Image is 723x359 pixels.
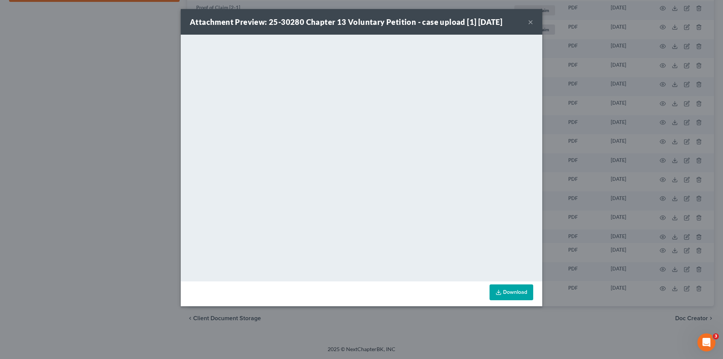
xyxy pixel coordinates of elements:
strong: Attachment Preview: 25-30280 Chapter 13 Voluntary Petition - case upload [1] [DATE] [190,17,502,26]
iframe: <object ng-attr-data='[URL][DOMAIN_NAME]' type='application/pdf' width='100%' height='650px'></ob... [181,35,542,280]
a: Download [490,284,533,300]
iframe: Intercom live chat [697,333,715,351]
button: × [528,17,533,26]
span: 3 [713,333,719,339]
